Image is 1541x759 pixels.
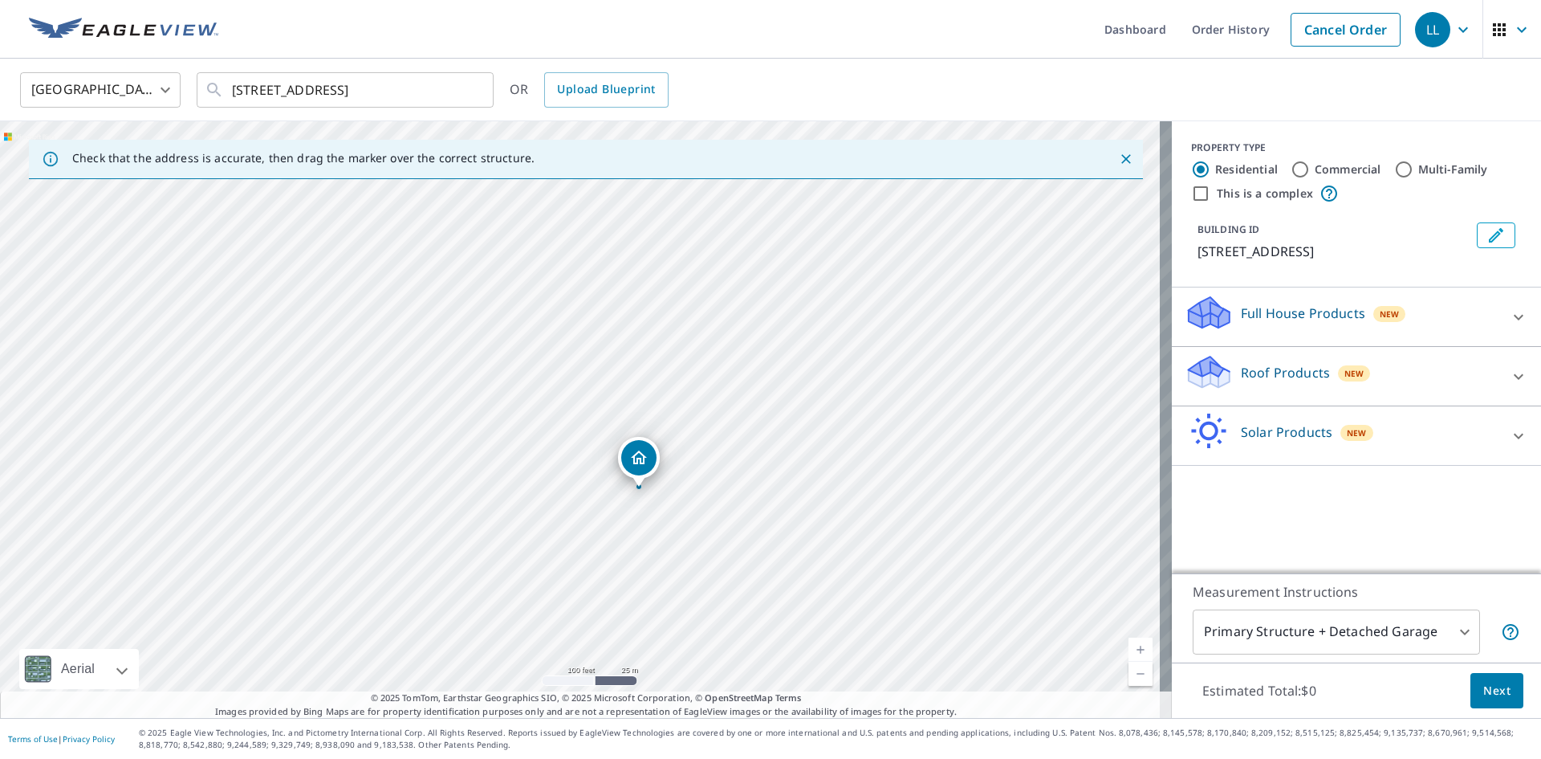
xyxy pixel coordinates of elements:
[1185,353,1528,399] div: Roof ProductsNew
[1197,242,1470,261] p: [STREET_ADDRESS]
[29,18,218,42] img: EV Logo
[1217,186,1313,202] label: This is a complex
[232,67,461,112] input: Search by address or latitude-longitude
[1477,222,1515,248] button: Edit building 1
[1193,582,1520,602] p: Measurement Instructions
[557,80,655,100] span: Upload Blueprint
[1128,662,1153,686] a: Current Level 18, Zoom Out
[1128,638,1153,662] a: Current Level 18, Zoom In
[1470,673,1523,709] button: Next
[1418,161,1488,178] label: Multi-Family
[20,67,181,112] div: [GEOGRAPHIC_DATA]
[1415,12,1450,47] div: LL
[1380,308,1400,320] span: New
[1189,673,1329,708] p: Estimated Total: $0
[56,649,100,689] div: Aerial
[1241,304,1365,323] p: Full House Products
[1501,622,1520,642] span: Your report will include the primary structure and a detached garage if one exists.
[1315,161,1381,178] label: Commercial
[139,727,1533,751] p: © 2025 Eagle View Technologies, Inc. and Pictometry International Corp. All Rights Reserved. Repo...
[1344,367,1364,380] span: New
[19,649,139,689] div: Aerial
[1291,13,1401,47] a: Cancel Order
[72,151,535,165] p: Check that the address is accurate, then drag the marker over the correct structure.
[1197,222,1259,236] p: BUILDING ID
[1347,426,1367,439] span: New
[1191,141,1522,155] div: PROPERTY TYPE
[8,733,58,745] a: Terms of Use
[63,733,115,745] a: Privacy Policy
[775,692,802,704] a: Terms
[705,692,772,704] a: OpenStreetMap
[1185,294,1528,340] div: Full House ProductsNew
[8,734,115,744] p: |
[544,72,668,108] a: Upload Blueprint
[1215,161,1278,178] label: Residential
[1193,610,1480,655] div: Primary Structure + Detached Garage
[1116,149,1136,169] button: Close
[371,692,802,705] span: © 2025 TomTom, Earthstar Geographics SIO, © 2025 Microsoft Corporation, ©
[1185,413,1528,459] div: Solar ProductsNew
[510,72,669,108] div: OR
[1241,422,1332,442] p: Solar Products
[1241,363,1330,382] p: Roof Products
[1483,681,1511,701] span: Next
[618,437,660,487] div: Dropped pin, building 1, Residential property, 267 Montego Dr Danville, CA 94526-4842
